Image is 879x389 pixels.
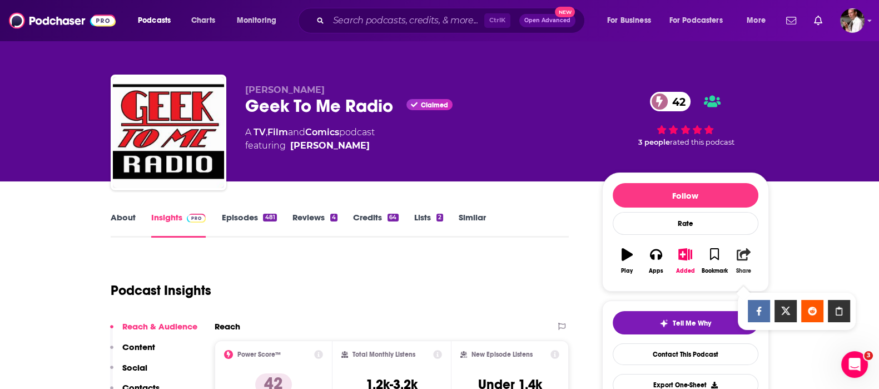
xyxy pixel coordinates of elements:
[484,13,510,28] span: Ctrl K
[613,241,642,281] button: Play
[122,362,147,373] p: Social
[673,319,711,328] span: Tell Me Why
[329,12,484,29] input: Search podcasts, credits, & more...
[613,343,758,365] a: Contact This Podcast
[254,127,266,137] a: TV
[353,212,398,238] a: Credits64
[245,126,375,152] div: A podcast
[782,11,801,30] a: Show notifications dropdown
[748,300,770,322] a: Share on Facebook
[661,92,691,111] span: 42
[184,12,222,29] a: Charts
[130,12,185,29] button: open menu
[237,13,276,28] span: Monitoring
[864,351,873,360] span: 3
[642,241,671,281] button: Apps
[111,212,136,238] a: About
[263,214,276,221] div: 481
[292,212,337,238] a: Reviews4
[659,319,668,328] img: tell me why sparkle
[290,139,370,152] a: James Enstall
[330,214,337,221] div: 4
[638,138,670,146] span: 3 people
[729,241,758,281] button: Share
[810,11,827,30] a: Show notifications dropdown
[736,268,751,274] div: Share
[747,13,766,28] span: More
[110,342,155,362] button: Content
[237,351,281,358] h2: Power Score™
[267,127,288,137] a: Film
[110,362,147,383] button: Social
[613,183,758,208] button: Follow
[436,214,443,221] div: 2
[828,300,850,322] a: Copy Link
[309,8,595,33] div: Search podcasts, credits, & more...
[599,12,665,29] button: open menu
[245,85,325,95] span: [PERSON_NAME]
[676,268,695,274] div: Added
[288,127,305,137] span: and
[840,8,865,33] img: User Profile
[840,8,865,33] button: Show profile menu
[9,10,116,31] img: Podchaser - Follow, Share and Rate Podcasts
[524,18,570,23] span: Open Advanced
[650,92,691,111] a: 42
[700,241,729,281] button: Bookmark
[669,13,723,28] span: For Podcasters
[459,212,486,238] a: Similar
[187,214,206,223] img: Podchaser Pro
[113,77,224,188] img: Geek To Me Radio
[841,351,868,378] iframe: Intercom live chat
[221,212,276,238] a: Episodes481
[414,212,443,238] a: Lists2
[138,13,171,28] span: Podcasts
[621,268,633,274] div: Play
[245,139,375,152] span: featuring
[840,8,865,33] span: Logged in as Quarto
[266,127,267,137] span: ,
[739,12,779,29] button: open menu
[191,13,215,28] span: Charts
[215,321,240,332] h2: Reach
[388,214,398,221] div: 64
[110,321,197,342] button: Reach & Audience
[122,342,155,352] p: Content
[607,13,651,28] span: For Business
[670,138,734,146] span: rated this podcast
[662,12,739,29] button: open menu
[602,85,769,154] div: 42 3 peoplerated this podcast
[352,351,415,358] h2: Total Monthly Listens
[471,351,533,358] h2: New Episode Listens
[111,282,211,299] h1: Podcast Insights
[122,321,197,332] p: Reach & Audience
[229,12,291,29] button: open menu
[671,241,699,281] button: Added
[774,300,797,322] a: Share on X/Twitter
[519,14,575,27] button: Open AdvancedNew
[613,212,758,235] div: Rate
[151,212,206,238] a: InsightsPodchaser Pro
[801,300,823,322] a: Share on Reddit
[701,268,727,274] div: Bookmark
[421,102,448,108] span: Claimed
[555,7,575,17] span: New
[305,127,339,137] a: Comics
[613,311,758,334] button: tell me why sparkleTell Me Why
[649,268,663,274] div: Apps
